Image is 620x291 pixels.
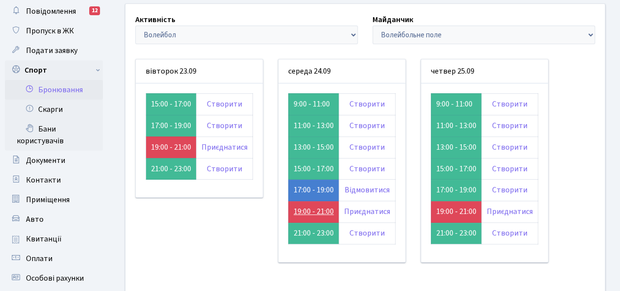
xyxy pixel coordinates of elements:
[146,158,197,180] td: 21:00 - 23:00
[201,142,248,153] a: Приєднатися
[26,234,62,244] span: Квитанції
[288,136,339,158] td: 13:00 - 15:00
[207,99,242,109] a: Створити
[5,80,103,100] a: Бронювання
[5,21,103,41] a: Пропуск в ЖК
[26,155,65,166] span: Документи
[26,45,77,56] span: Подати заявку
[492,142,527,153] a: Створити
[431,93,481,115] td: 9:00 - 11:00
[349,228,385,238] a: Створити
[349,163,385,174] a: Створити
[5,190,103,210] a: Приміщення
[294,185,334,195] a: 17:00 - 19:00
[146,115,197,136] td: 17:00 - 19:00
[349,142,385,153] a: Створити
[5,151,103,170] a: Документи
[372,14,413,26] label: Майданчик
[207,120,242,131] a: Створити
[431,136,481,158] td: 13:00 - 15:00
[349,99,385,109] a: Створити
[5,268,103,288] a: Особові рахунки
[26,175,61,185] span: Контакти
[288,158,339,180] td: 15:00 - 17:00
[26,214,44,225] span: Авто
[492,99,527,109] a: Створити
[436,206,476,217] a: 19:00 - 21:00
[431,158,481,180] td: 15:00 - 17:00
[5,249,103,268] a: Оплати
[492,163,527,174] a: Створити
[288,115,339,136] td: 11:00 - 13:00
[5,100,103,119] a: Скарги
[151,142,191,153] a: 19:00 - 21:00
[5,170,103,190] a: Контакти
[421,59,548,83] div: четвер 25.09
[431,180,481,201] td: 17:00 - 19:00
[294,206,334,217] a: 19:00 - 21:00
[278,59,405,83] div: середа 24.09
[26,273,84,284] span: Особові рахунки
[89,6,100,15] div: 12
[26,194,70,205] span: Приміщення
[431,223,481,244] td: 21:00 - 23:00
[487,206,533,217] a: Приєднатися
[344,206,390,217] a: Приєднатися
[492,228,527,238] a: Створити
[26,6,76,17] span: Повідомлення
[5,60,103,80] a: Спорт
[207,163,242,174] a: Створити
[492,120,527,131] a: Створити
[5,229,103,249] a: Квитанції
[349,120,385,131] a: Створити
[5,41,103,60] a: Подати заявку
[135,14,175,26] label: Активність
[492,185,527,195] a: Створити
[136,59,263,83] div: вівторок 23.09
[146,93,197,115] td: 15:00 - 17:00
[5,1,103,21] a: Повідомлення12
[26,253,52,264] span: Оплати
[431,115,481,136] td: 11:00 - 13:00
[26,26,74,36] span: Пропуск в ЖК
[288,93,339,115] td: 9:00 - 11:00
[345,185,390,195] a: Відмовитися
[288,223,339,244] td: 21:00 - 23:00
[5,119,103,151] a: Бани користувачів
[5,210,103,229] a: Авто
